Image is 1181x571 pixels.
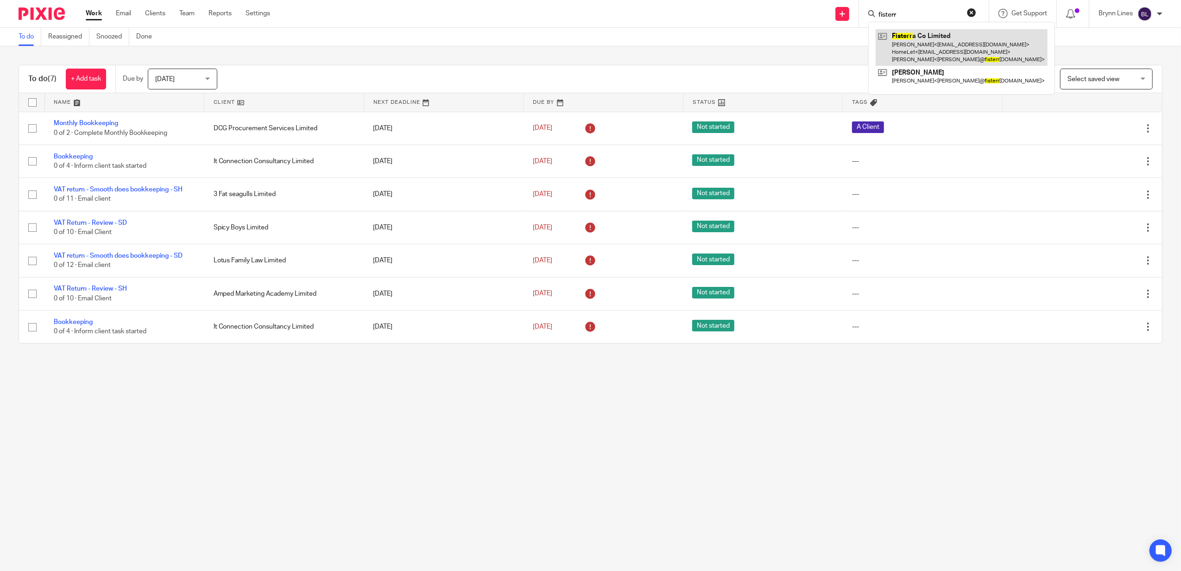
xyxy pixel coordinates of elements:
[54,262,111,269] span: 0 of 12 · Email client
[852,223,993,232] div: ---
[967,8,976,17] button: Clear
[123,74,143,83] p: Due by
[1137,6,1152,21] img: svg%3E
[54,130,167,136] span: 0 of 2 · Complete Monthly Bookkeeping
[204,211,364,244] td: Spicy Boys Limited
[54,253,183,259] a: VAT return - Smooth does bookkeeping - SD
[208,9,232,18] a: Reports
[19,7,65,20] img: Pixie
[692,254,734,265] span: Not started
[852,289,993,298] div: ---
[204,145,364,178] td: It Connection Consultancy Limited
[28,74,57,84] h1: To do
[54,328,146,335] span: 0 of 4 · Inform client task started
[533,158,552,165] span: [DATE]
[533,324,552,330] span: [DATE]
[155,76,175,82] span: [DATE]
[533,125,552,132] span: [DATE]
[692,320,734,331] span: Not started
[852,322,993,331] div: ---
[54,319,93,325] a: Bookkeeping
[54,163,146,169] span: 0 of 4 · Inform client task started
[364,244,524,277] td: [DATE]
[204,112,364,145] td: DCG Procurement Services Limited
[86,9,102,18] a: Work
[878,11,961,19] input: Search
[54,285,127,292] a: VAT Return - Review - SH
[204,311,364,343] td: It Connection Consultancy Limited
[533,257,552,264] span: [DATE]
[246,9,270,18] a: Settings
[1067,76,1119,82] span: Select saved view
[1099,9,1133,18] p: Brynn Lines
[1011,10,1047,17] span: Get Support
[19,28,41,46] a: To do
[145,9,165,18] a: Clients
[533,224,552,231] span: [DATE]
[204,277,364,310] td: Amped Marketing Academy Limited
[852,190,993,199] div: ---
[692,287,734,298] span: Not started
[54,120,118,127] a: Monthly Bookkeeping
[54,220,127,226] a: VAT Return - Review - SD
[116,9,131,18] a: Email
[364,311,524,343] td: [DATE]
[48,28,89,46] a: Reassigned
[204,178,364,211] td: 3 Fat seagulls Limited
[48,75,57,82] span: (7)
[364,211,524,244] td: [DATE]
[364,178,524,211] td: [DATE]
[96,28,129,46] a: Snoozed
[364,145,524,178] td: [DATE]
[852,157,993,166] div: ---
[179,9,195,18] a: Team
[533,191,552,197] span: [DATE]
[136,28,159,46] a: Done
[54,229,112,235] span: 0 of 10 · Email Client
[54,196,111,203] span: 0 of 11 · Email client
[852,256,993,265] div: ---
[54,153,93,160] a: Bookkeeping
[54,295,112,302] span: 0 of 10 · Email Client
[692,154,734,166] span: Not started
[852,100,868,105] span: Tags
[364,277,524,310] td: [DATE]
[364,112,524,145] td: [DATE]
[204,244,364,277] td: Lotus Family Law Limited
[852,121,884,133] span: A Client
[54,186,183,193] a: VAT return - Smooth does bookkeeping - SH
[692,221,734,232] span: Not started
[692,121,734,133] span: Not started
[533,291,552,297] span: [DATE]
[692,188,734,199] span: Not started
[66,69,106,89] a: + Add task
